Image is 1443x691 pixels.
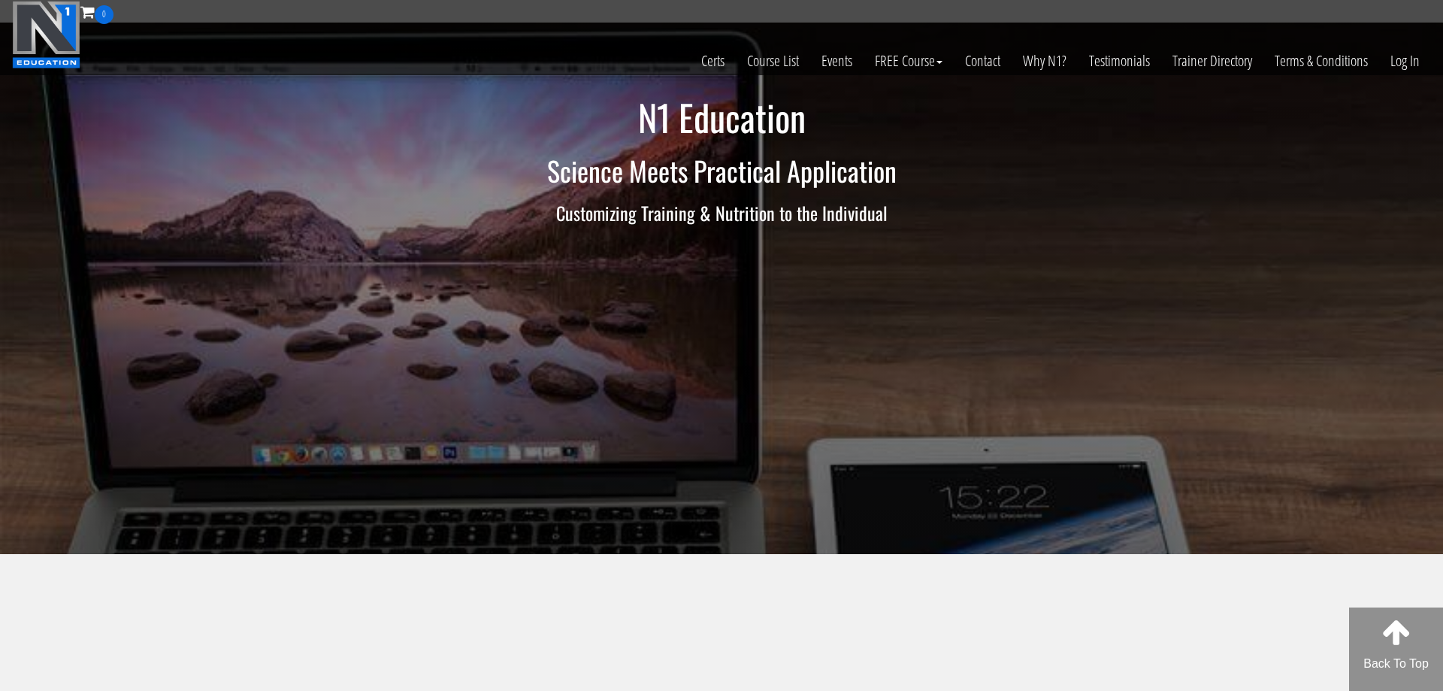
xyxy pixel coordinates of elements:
[1078,24,1161,98] a: Testimonials
[736,24,810,98] a: Course List
[12,1,80,68] img: n1-education
[864,24,954,98] a: FREE Course
[1012,24,1078,98] a: Why N1?
[1379,24,1431,98] a: Log In
[690,24,736,98] a: Certs
[282,156,1161,186] h2: Science Meets Practical Application
[1161,24,1263,98] a: Trainer Directory
[810,24,864,98] a: Events
[95,5,113,24] span: 0
[80,2,113,22] a: 0
[282,98,1161,138] h1: N1 Education
[1263,24,1379,98] a: Terms & Conditions
[282,203,1161,223] h3: Customizing Training & Nutrition to the Individual
[954,24,1012,98] a: Contact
